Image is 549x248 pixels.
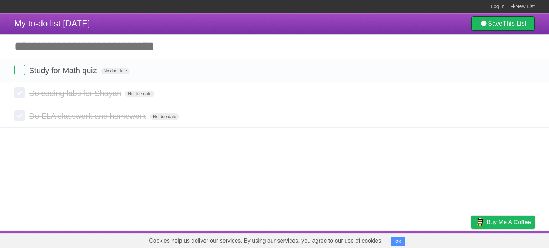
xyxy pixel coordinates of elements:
span: No due date [150,113,179,120]
span: Do ELA classwork and homework [29,112,148,121]
span: My to-do list [DATE] [14,19,90,28]
span: Buy me a coffee [486,216,531,228]
img: Buy me a coffee [475,216,485,228]
span: No due date [125,91,154,97]
a: Suggest a feature [490,233,535,246]
span: Study for Math quiz [29,66,99,75]
span: No due date [101,68,130,74]
a: Developers [400,233,429,246]
a: Privacy [462,233,481,246]
a: SaveThis List [471,16,535,31]
label: Done [14,110,25,121]
b: This List [503,20,526,27]
a: Buy me a coffee [471,216,535,229]
label: Done [14,65,25,75]
span: Do coding labs for Shayan [29,89,123,98]
span: Cookies help us deliver our services. By using our services, you agree to our use of cookies. [142,234,390,248]
a: Terms [438,233,454,246]
button: OK [391,237,405,246]
label: Done [14,87,25,98]
a: About [376,233,391,246]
